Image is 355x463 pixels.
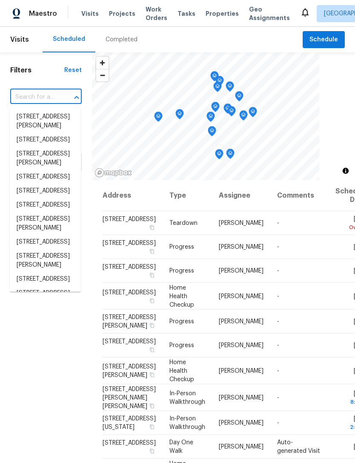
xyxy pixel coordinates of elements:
canvas: Map [92,52,319,180]
span: [PERSON_NAME] [219,342,263,348]
button: Zoom in [96,57,109,69]
span: - [277,220,279,226]
span: [STREET_ADDRESS][PERSON_NAME] [103,363,156,378]
div: Map marker [239,110,248,124]
span: [PERSON_NAME] [219,293,263,299]
span: Home Health Checkup [169,359,194,382]
span: [STREET_ADDRESS] [103,216,156,222]
div: Map marker [235,91,243,104]
span: - [277,394,279,400]
span: Tasks [177,11,195,17]
span: - [277,342,279,348]
div: Map marker [206,112,215,125]
span: Geo Assignments [249,5,290,22]
span: [STREET_ADDRESS] [103,240,156,246]
li: [STREET_ADDRESS] [10,133,81,147]
span: Visits [81,9,99,18]
th: Comments [270,180,329,211]
span: Work Orders [146,5,167,22]
span: [STREET_ADDRESS] [103,440,156,446]
div: Map marker [226,149,235,162]
li: [STREET_ADDRESS][PERSON_NAME] [10,249,81,272]
button: Copy Address [148,423,156,431]
div: Map marker [213,82,222,95]
a: Mapbox homepage [94,168,132,178]
button: Copy Address [148,296,156,304]
span: Maestro [29,9,57,18]
div: Map marker [208,126,216,139]
span: Schedule [309,35,338,45]
div: Map marker [175,109,184,122]
div: Map marker [211,102,220,115]
span: In-Person Walkthrough [169,390,205,405]
span: [PERSON_NAME] [219,368,263,374]
div: Scheduled [53,35,85,43]
span: Progress [169,244,194,250]
span: Auto-generated Visit [277,440,320,454]
button: Close [71,92,83,104]
h1: Filters [10,66,64,75]
span: Progress [169,268,194,274]
li: [STREET_ADDRESS] [10,198,81,212]
span: - [277,293,279,299]
div: Map marker [215,76,224,89]
span: Properties [206,9,239,18]
li: [STREET_ADDRESS] [10,184,81,198]
span: - [277,368,279,374]
li: [STREET_ADDRESS] [10,170,81,184]
button: Copy Address [148,447,156,455]
li: [STREET_ADDRESS][PERSON_NAME] [10,212,81,235]
div: Map marker [226,81,234,95]
span: Toggle attribution [343,166,348,175]
div: Map marker [249,107,257,120]
button: Copy Address [148,224,156,231]
span: [PERSON_NAME] [219,220,263,226]
div: Map marker [215,149,223,162]
span: [STREET_ADDRESS] [103,264,156,270]
span: [STREET_ADDRESS][PERSON_NAME] [103,314,156,329]
span: - [277,319,279,325]
div: Reset [64,66,82,75]
button: Copy Address [148,271,156,279]
button: Copy Address [148,402,156,409]
th: Type [163,180,212,211]
span: Day One Walk [169,440,193,454]
span: - [277,268,279,274]
span: [PERSON_NAME] [219,394,263,400]
span: [PERSON_NAME] [219,444,263,450]
input: Search for an address... [10,91,58,104]
div: Completed [106,35,137,44]
div: Map marker [154,112,163,125]
button: Toggle attribution [341,166,351,176]
span: [STREET_ADDRESS][PERSON_NAME][PERSON_NAME] [103,386,156,409]
th: Assignee [212,180,270,211]
span: Progress [169,342,194,348]
button: Zoom out [96,69,109,81]
span: In-Person Walkthrough [169,416,205,430]
li: [STREET_ADDRESS][PERSON_NAME] [10,110,81,133]
button: Schedule [303,31,345,49]
button: Copy Address [148,371,156,378]
li: [STREET_ADDRESS] [10,272,81,286]
li: [STREET_ADDRESS] [10,286,81,300]
span: [PERSON_NAME] [219,319,263,325]
li: [STREET_ADDRESS] [10,235,81,249]
span: [STREET_ADDRESS][US_STATE] [103,416,156,430]
span: [PERSON_NAME] [219,420,263,426]
span: - [277,420,279,426]
div: Map marker [227,106,236,119]
button: Copy Address [148,322,156,329]
span: [STREET_ADDRESS] [103,289,156,295]
span: Progress [169,319,194,325]
span: [PERSON_NAME] [219,244,263,250]
button: Copy Address [148,247,156,255]
span: - [277,244,279,250]
span: Visits [10,30,29,49]
button: Copy Address [148,346,156,354]
div: Map marker [223,104,232,117]
span: Projects [109,9,135,18]
span: [STREET_ADDRESS] [103,339,156,345]
div: Map marker [210,71,219,84]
